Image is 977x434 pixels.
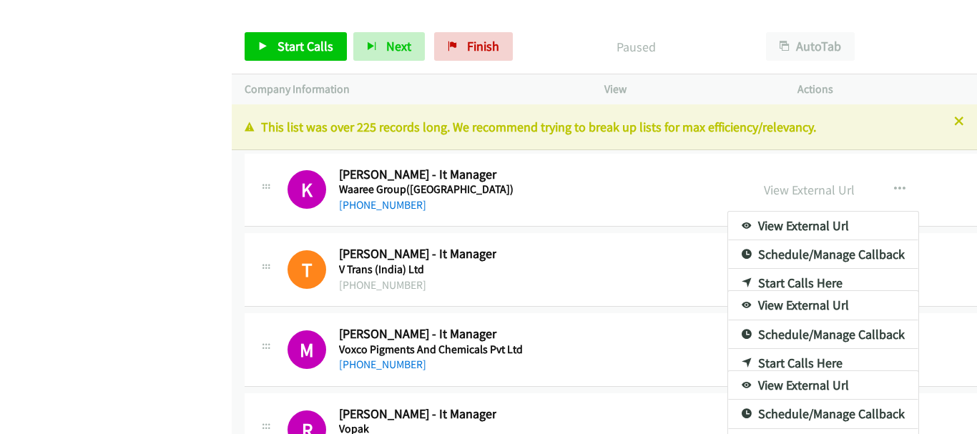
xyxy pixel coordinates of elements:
a: Start Calls Here [728,269,918,297]
a: View External Url [728,371,918,400]
a: Schedule/Manage Callback [728,400,918,428]
a: View External Url [728,291,918,320]
a: Schedule/Manage Callback [728,320,918,349]
a: View External Url [728,212,918,240]
a: Schedule/Manage Callback [728,240,918,269]
a: Start Calls Here [728,349,918,378]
